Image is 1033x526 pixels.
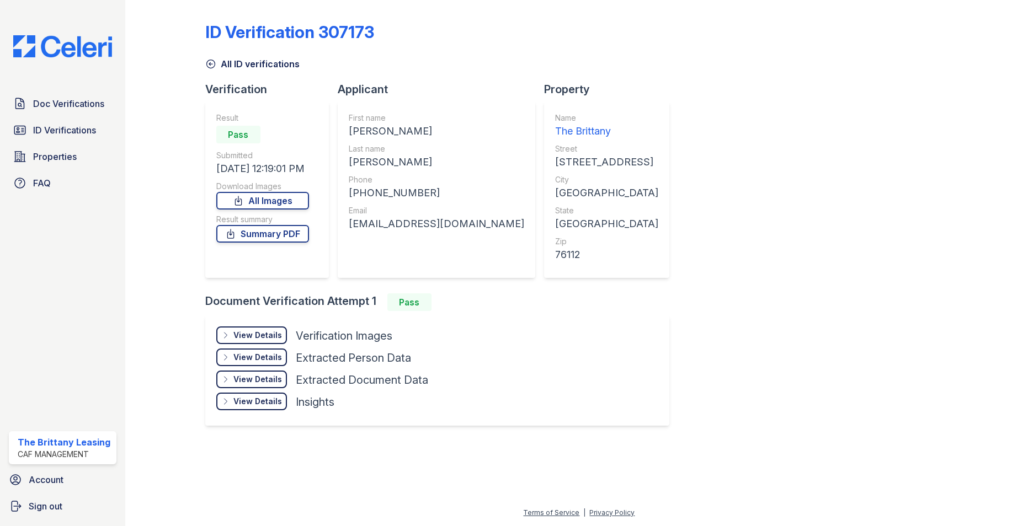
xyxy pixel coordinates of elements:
[387,293,432,311] div: Pass
[349,205,524,216] div: Email
[589,508,635,517] a: Privacy Policy
[555,205,658,216] div: State
[555,112,658,139] a: Name The Brittany
[555,154,658,170] div: [STREET_ADDRESS]
[555,185,658,201] div: [GEOGRAPHIC_DATA]
[555,143,658,154] div: Street
[583,508,585,517] div: |
[216,181,309,192] div: Download Images
[33,176,51,190] span: FAQ
[338,82,544,97] div: Applicant
[29,500,62,513] span: Sign out
[4,495,121,517] a: Sign out
[205,22,374,42] div: ID Verification 307173
[33,124,96,137] span: ID Verifications
[18,449,110,460] div: CAF Management
[233,396,282,407] div: View Details
[9,146,116,168] a: Properties
[296,350,411,366] div: Extracted Person Data
[9,119,116,141] a: ID Verifications
[296,328,392,343] div: Verification Images
[555,112,658,124] div: Name
[349,112,524,124] div: First name
[9,93,116,115] a: Doc Verifications
[555,174,658,185] div: City
[296,372,428,388] div: Extracted Document Data
[216,126,260,143] div: Pass
[205,293,678,311] div: Document Verification Attempt 1
[233,352,282,363] div: View Details
[555,236,658,247] div: Zip
[216,192,309,210] a: All Images
[349,174,524,185] div: Phone
[29,473,63,486] span: Account
[4,469,121,491] a: Account
[296,394,334,410] div: Insights
[216,214,309,225] div: Result summary
[349,216,524,232] div: [EMAIL_ADDRESS][DOMAIN_NAME]
[555,124,658,139] div: The Brittany
[544,82,678,97] div: Property
[205,57,300,71] a: All ID verifications
[205,82,338,97] div: Verification
[4,35,121,57] img: CE_Logo_Blue-a8612792a0a2168367f1c8372b55b34899dd931a85d93a1a3d3e32e68fde9ad4.png
[523,508,579,517] a: Terms of Service
[216,161,309,176] div: [DATE] 12:19:01 PM
[233,374,282,385] div: View Details
[349,185,524,201] div: [PHONE_NUMBER]
[18,436,110,449] div: The Brittany Leasing
[349,143,524,154] div: Last name
[349,124,524,139] div: [PERSON_NAME]
[349,154,524,170] div: [PERSON_NAME]
[33,97,104,110] span: Doc Verifications
[9,172,116,194] a: FAQ
[216,225,309,243] a: Summary PDF
[555,216,658,232] div: [GEOGRAPHIC_DATA]
[216,112,309,124] div: Result
[233,330,282,341] div: View Details
[33,150,77,163] span: Properties
[555,247,658,262] div: 76112
[216,150,309,161] div: Submitted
